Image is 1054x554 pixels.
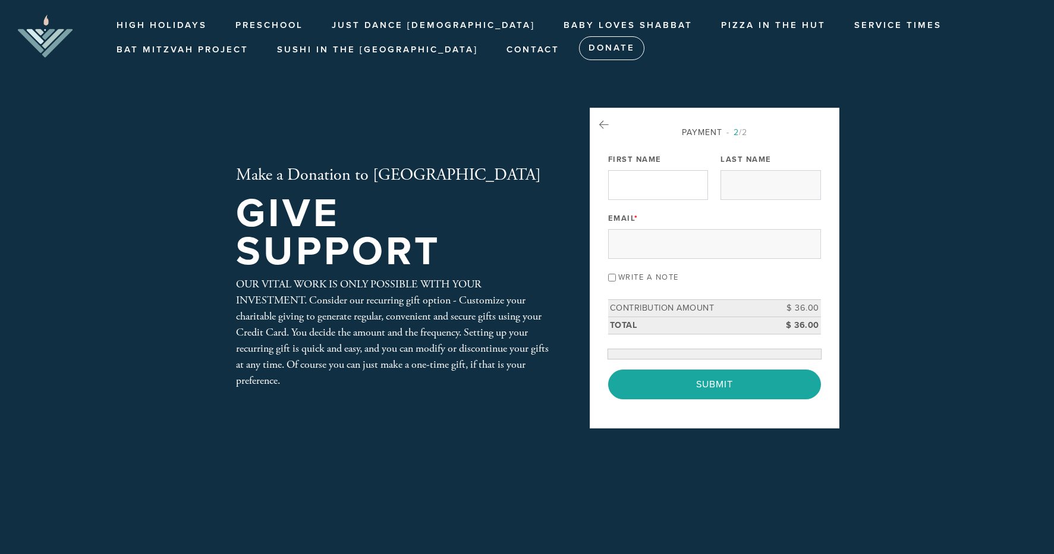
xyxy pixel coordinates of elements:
h1: Give Support [236,195,551,271]
a: Bat Mitzvah Project [108,39,257,61]
label: Email [608,213,638,224]
a: Preschool [226,14,312,37]
a: High Holidays [108,14,216,37]
span: This field is required. [634,214,638,223]
img: aJHC_stacked_0-removebg-preview.png [18,15,73,58]
span: /2 [726,127,747,137]
td: Total [608,317,767,334]
a: Sushi in the [GEOGRAPHIC_DATA] [268,39,487,61]
td: $ 36.00 [767,300,821,317]
label: Last Name [721,154,772,165]
input: Submit [608,370,821,399]
td: Contribution Amount [608,300,767,317]
a: Contact [498,39,568,61]
a: Service Times [845,14,951,37]
a: Donate [579,36,644,60]
div: OUR VITAL WORK IS ONLY POSSIBLE WITH YOUR INVESTMENT. Consider our recurring gift option - Custom... [236,276,551,389]
label: Write a note [618,273,679,282]
div: Payment [608,126,821,139]
h2: Make a Donation to [GEOGRAPHIC_DATA] [236,165,551,186]
a: Pizza in the Hut [712,14,835,37]
label: First Name [608,154,662,165]
a: Baby Loves Shabbat [555,14,701,37]
span: 2 [734,127,739,137]
a: Just Dance [DEMOGRAPHIC_DATA] [323,14,544,37]
td: $ 36.00 [767,317,821,334]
